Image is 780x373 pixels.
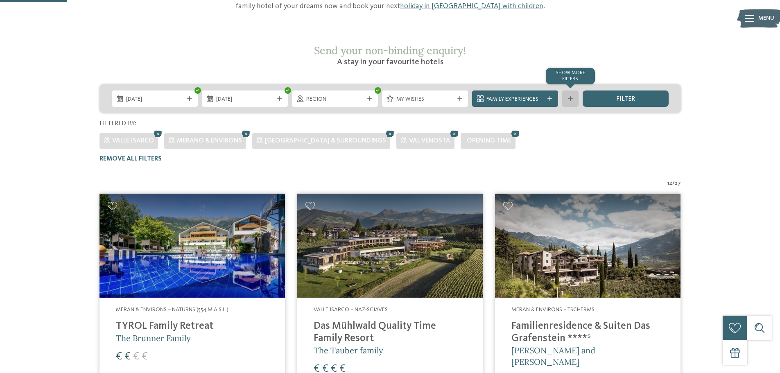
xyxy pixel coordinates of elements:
[142,351,148,362] span: €
[306,95,364,104] span: Region
[511,345,595,367] span: [PERSON_NAME] and [PERSON_NAME]
[116,320,269,332] h4: TYROL Family Retreat
[486,95,544,104] span: Family Experiences
[672,179,675,188] span: /
[511,307,595,312] span: Meran & Environs – Tscherms
[116,307,228,312] span: Meran & Environs – Naturns (554 m a.s.l.)
[124,351,131,362] span: €
[116,333,191,343] span: The Brunner Family
[314,307,388,312] span: Valle Isarco – Naz-Sciaves
[297,194,483,298] img: Looking for family hotels? Find the best ones here!
[467,138,511,144] span: Opening time
[556,70,585,81] span: Show more filters
[126,95,183,104] span: [DATE]
[99,156,162,162] span: Remove all filters
[495,194,681,298] img: Looking for family hotels? Find the best ones here!
[314,44,466,57] span: Send your non-binding enquiry!
[396,95,454,104] span: My wishes
[616,96,635,102] span: filter
[511,320,664,345] h4: Familienresidence & Suiten Das Grafenstein ****ˢ
[177,138,242,144] span: Merano & Environs
[409,138,450,144] span: Val Venosta
[675,179,681,188] span: 27
[216,95,274,104] span: [DATE]
[133,351,139,362] span: €
[116,351,122,362] span: €
[667,179,672,188] span: 12
[337,58,443,66] span: A stay in your favourite hotels
[265,138,386,144] span: [GEOGRAPHIC_DATA] & surroundings
[112,138,154,144] span: Valle Isarco
[99,194,285,298] img: Familien Wellness Residence Tyrol ****
[314,320,466,345] h4: Das Mühlwald Quality Time Family Resort
[99,120,136,127] span: Filtered by:
[314,345,383,355] span: The Tauber family
[400,2,543,10] a: holiday in [GEOGRAPHIC_DATA] with children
